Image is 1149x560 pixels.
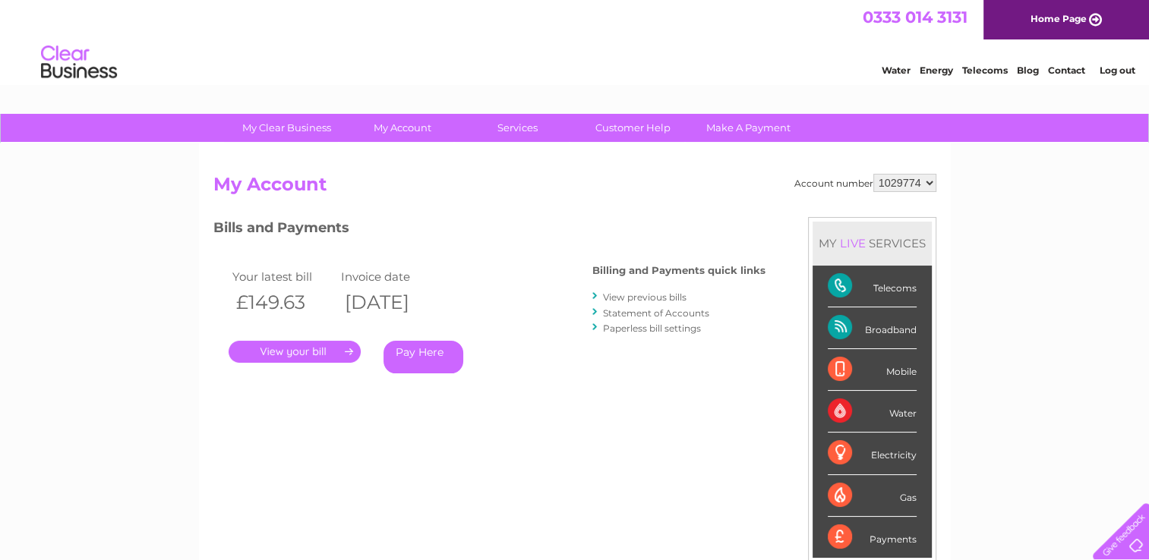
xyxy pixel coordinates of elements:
[213,217,765,244] h3: Bills and Payments
[337,266,447,287] td: Invoice date
[828,433,917,474] div: Electricity
[686,114,811,142] a: Make A Payment
[1048,64,1085,76] a: Contact
[828,349,917,391] div: Mobile
[837,236,869,250] div: LIVE
[828,475,917,517] div: Gas
[229,287,338,318] th: £149.63
[1099,64,1135,76] a: Log out
[603,291,687,303] a: View previous bills
[603,322,701,334] a: Paperless bill settings
[229,341,361,363] a: .
[40,39,118,86] img: logo.png
[229,266,338,287] td: Your latest bill
[592,265,765,276] h4: Billing and Payments quick links
[384,341,463,373] a: Pay Here
[828,391,917,433] div: Water
[570,114,696,142] a: Customer Help
[828,517,917,558] div: Payments
[339,114,465,142] a: My Account
[603,307,709,319] a: Statement of Accounts
[962,64,1008,76] a: Telecoms
[1017,64,1039,76] a: Blog
[863,8,967,27] a: 0333 014 3131
[337,287,447,318] th: [DATE]
[828,307,917,349] div: Broadband
[455,114,580,142] a: Services
[794,174,936,192] div: Account number
[920,64,953,76] a: Energy
[213,174,936,203] h2: My Account
[216,8,934,74] div: Clear Business is a trading name of Verastar Limited (registered in [GEOGRAPHIC_DATA] No. 3667643...
[813,222,932,265] div: MY SERVICES
[882,64,911,76] a: Water
[224,114,349,142] a: My Clear Business
[828,266,917,307] div: Telecoms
